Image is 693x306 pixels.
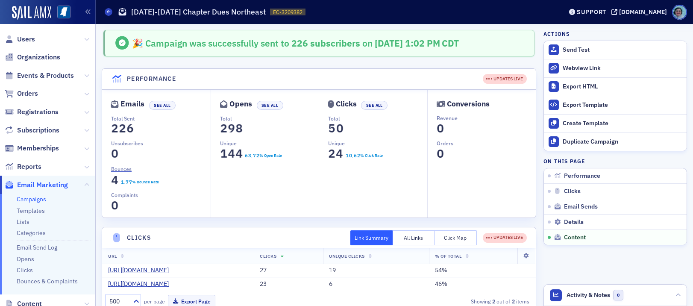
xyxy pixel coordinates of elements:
[17,255,34,263] a: Opens
[437,139,536,147] p: Orders
[233,121,245,136] span: 8
[108,280,175,288] a: [URL][DOMAIN_NAME]
[57,6,70,19] img: SailAMX
[109,146,120,161] span: 0
[563,101,682,109] div: Export Template
[12,6,51,20] img: SailAMX
[226,146,237,161] span: 4
[17,126,59,135] span: Subscriptions
[120,102,144,106] div: Emails
[111,191,211,199] p: Complaints
[563,138,682,146] div: Duplicate Campaign
[564,172,600,180] span: Performance
[244,153,259,159] section: 63.72
[405,37,440,49] span: 1:02 PM
[111,165,138,173] a: Bounces
[435,280,529,288] div: 46%
[131,7,266,17] h1: [DATE]-[DATE] Chapter Dues Northeast
[5,162,41,171] a: Reports
[394,297,529,305] div: Showing out of items
[127,233,151,242] h4: Clicks
[329,280,423,288] div: 6
[328,115,427,122] p: Total
[5,53,60,62] a: Organizations
[17,218,29,226] a: Lists
[226,121,237,136] span: 9
[220,115,319,122] p: Total
[348,152,352,159] span: 0
[564,234,586,241] span: Content
[336,102,357,106] div: Clicks
[544,132,687,151] button: Duplicate Campaign
[17,144,59,153] span: Memberships
[544,41,687,59] button: Send Test
[563,83,682,91] div: Export HTML
[435,267,529,274] div: 54%
[260,280,317,288] div: 23
[345,153,360,159] section: 10.62
[144,297,165,305] label: per page
[111,149,119,159] section: 0
[352,154,353,160] span: .
[356,152,361,159] span: 2
[251,154,253,160] span: .
[334,121,346,136] span: 0
[252,152,256,159] span: 7
[17,207,45,215] a: Templates
[17,107,59,117] span: Registrations
[109,121,120,136] span: 2
[273,9,302,16] span: EC-3209382
[563,120,682,127] div: Create Template
[375,37,405,49] span: [DATE]
[437,114,536,122] p: Revenue
[128,178,132,186] span: 7
[17,266,33,274] a: Clicks
[393,230,435,245] button: All Links
[111,139,211,147] p: Unsubscribes
[490,297,496,305] strong: 2
[17,53,60,62] span: Organizations
[108,267,175,274] a: [URL][DOMAIN_NAME]
[218,121,229,136] span: 2
[124,121,136,136] span: 6
[132,179,159,185] div: % Bounce Rate
[111,165,132,173] span: Bounces
[544,77,687,96] a: Export HTML
[260,267,317,274] div: 27
[17,71,74,80] span: Events & Products
[360,153,383,159] div: % Click Rate
[111,175,119,185] section: 4
[229,102,252,106] div: Opens
[5,180,68,190] a: Email Marketing
[109,198,120,213] span: 0
[124,180,125,186] span: .
[220,139,319,147] p: Unique
[5,144,59,153] a: Memberships
[218,146,229,161] span: 1
[563,46,682,54] div: Send Test
[326,121,338,136] span: 5
[149,101,176,110] button: See All
[563,65,682,72] div: Webview Link
[220,149,243,159] section: 144
[257,101,283,110] button: See All
[353,152,357,159] span: 6
[289,37,360,49] span: 226 subscribers
[244,152,248,159] span: 6
[117,121,128,136] span: 2
[132,37,375,49] span: 🎉 Campaign was successfully sent to on
[120,179,132,185] section: 1.77
[543,157,687,165] h4: On this page
[111,115,211,122] p: Total Sent
[5,71,74,80] a: Events & Products
[259,153,282,159] div: % Open Rate
[334,146,346,161] span: 4
[345,152,349,159] span: 1
[260,253,276,259] span: Clicks
[328,149,344,159] section: 24
[361,101,388,110] button: See All
[124,178,129,186] span: 7
[326,146,338,161] span: 2
[111,124,134,133] section: 226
